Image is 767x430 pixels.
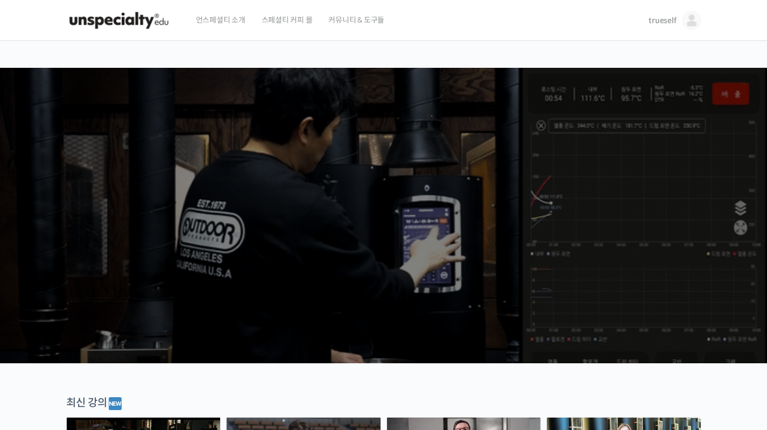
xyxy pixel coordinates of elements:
p: [PERSON_NAME]을 다하는 당신을 위해, 최고와 함께 만든 커피 클래스 [11,165,757,219]
img: 🆕 [109,397,122,410]
span: trueself [649,16,676,25]
div: 최신 강의 [66,396,701,412]
p: 시간과 장소에 구애받지 않고, 검증된 커리큘럼으로 [11,224,757,239]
